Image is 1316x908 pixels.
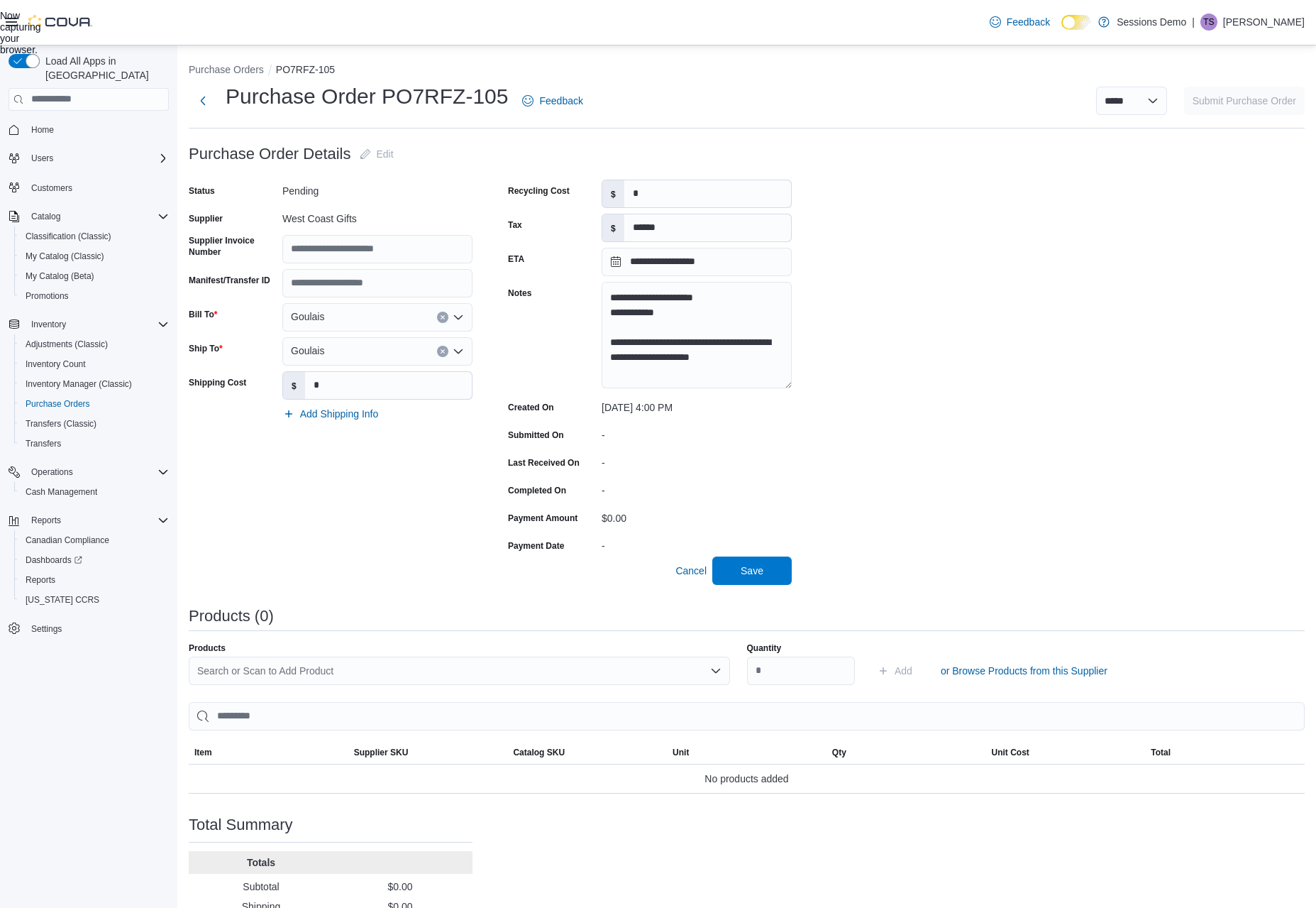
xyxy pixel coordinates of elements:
[277,400,385,428] button: Add Shipping Info
[3,177,175,197] button: Customers
[276,64,335,75] button: PO7RFZ-105
[377,147,394,161] span: Edit
[3,462,175,482] button: Operations
[704,770,788,787] span: No products added
[189,275,270,286] label: Manifest/Transfer ID
[194,855,328,870] p: Totals
[189,741,348,764] button: Item
[354,140,399,168] button: Edit
[3,207,175,226] button: Catalog
[20,336,114,353] a: Adjustments (Classic)
[20,268,169,285] span: My Catalog (Beta)
[437,346,448,357] button: Clear input
[20,228,169,245] span: Classification (Classic)
[602,180,624,207] label: $
[1223,13,1305,31] p: [PERSON_NAME]
[20,435,169,452] span: Transfers
[26,594,99,606] span: [US_STATE] CCRS
[826,741,986,764] button: Qty
[20,483,103,501] a: Cash Management
[26,535,109,546] span: Canadian Compliance
[20,288,169,305] span: Promotions
[194,747,212,758] span: Item
[20,552,88,569] a: Dashboards
[189,146,351,163] h3: Purchase Order Details
[282,207,472,224] div: West Coast Gifts
[602,479,792,496] div: -
[602,424,792,441] div: -
[31,319,66,330] span: Inventory
[872,657,918,685] button: Add
[14,334,175,354] button: Adjustments (Classic)
[895,664,912,678] span: Add
[1184,87,1305,115] button: Submit Purchase Order
[31,515,61,526] span: Reports
[291,308,324,325] span: Goulais
[282,180,472,197] div: Pending
[333,880,467,894] p: $0.00
[26,208,66,225] button: Catalog
[20,248,169,265] span: My Catalog (Classic)
[20,483,169,501] span: Cash Management
[3,618,175,639] button: Settings
[189,64,264,75] button: Purchase Orders
[3,510,175,530] button: Reports
[14,590,175,610] button: [US_STATE] CCRS
[20,268,100,285] a: My Catalog (Beta)
[26,398,90,410] span: Purchase Orders
[602,452,792,469] div: -
[26,121,169,138] span: Home
[1061,15,1091,30] input: Dark Mode
[26,290,69,302] span: Promotions
[189,816,293,833] h3: Total Summary
[508,402,554,413] label: Created On
[1151,747,1171,758] span: Total
[14,226,175,246] button: Classification (Classic)
[1192,13,1195,31] p: |
[602,214,624,241] label: $
[14,570,175,590] button: Reports
[26,464,79,481] button: Operations
[31,466,73,478] span: Operations
[20,415,169,432] span: Transfers (Classic)
[20,395,169,412] span: Purchase Orders
[508,253,524,265] label: ETA
[26,251,104,262] span: My Catalog (Classic)
[189,235,277,258] label: Supplier Invoice Number
[226,82,508,111] h1: Purchase Order PO7RFZ-105
[283,372,305,399] label: $
[26,270,94,282] span: My Catalog (Beta)
[20,552,169,569] span: Dashboards
[26,316,169,333] span: Inventory
[508,540,564,552] label: Payment Date
[712,557,792,585] button: Save
[14,434,175,454] button: Transfers
[508,457,580,469] label: Last Received On
[189,377,246,388] label: Shipping Cost
[20,435,67,452] a: Transfers
[941,664,1107,678] span: or Browse Products from this Supplier
[508,288,531,299] label: Notes
[189,343,223,354] label: Ship To
[28,15,92,29] img: Cova
[26,150,169,167] span: Users
[14,530,175,550] button: Canadian Compliance
[20,376,138,393] a: Inventory Manager (Classic)
[189,642,226,654] label: Products
[189,213,223,224] label: Supplier
[14,482,175,502] button: Cash Management
[26,574,55,586] span: Reports
[26,554,82,566] span: Dashboards
[14,266,175,286] button: My Catalog (Beta)
[20,415,102,432] a: Transfers (Classic)
[984,8,1056,36] a: Feedback
[20,248,110,265] a: My Catalog (Classic)
[1117,13,1186,31] p: Sessions Demo
[20,571,169,589] span: Reports
[602,535,792,552] div: -
[26,178,169,196] span: Customers
[26,438,61,449] span: Transfers
[26,418,96,430] span: Transfers (Classic)
[992,747,1029,758] span: Unit Cost
[602,507,792,524] div: $0.00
